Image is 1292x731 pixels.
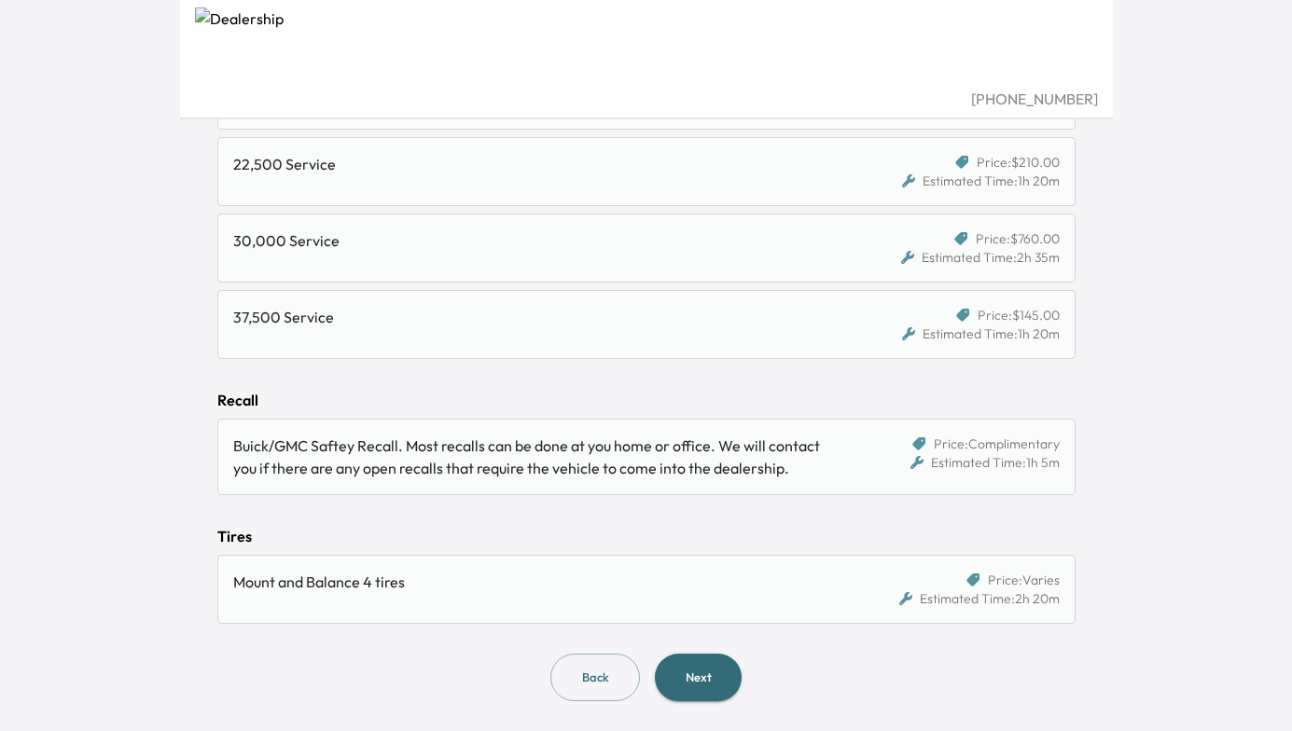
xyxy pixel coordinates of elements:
[902,172,1060,190] div: Estimated Time: 1h 20m
[233,229,839,252] div: 30,000 Service
[233,571,839,593] div: Mount and Balance 4 tires
[195,7,1098,88] img: Dealership
[217,525,1076,547] div: Tires
[195,88,1098,110] div: [PHONE_NUMBER]
[902,324,1060,343] div: Estimated Time: 1h 20m
[977,153,1060,172] span: Price: $210.00
[655,654,742,701] button: Next
[899,589,1060,608] div: Estimated Time: 2h 20m
[233,153,839,175] div: 22,500 Service
[550,654,640,701] button: Back
[934,434,1060,453] span: Price: Complimentary
[910,453,1060,472] div: Estimated Time: 1h 5m
[233,434,839,479] div: Buick/GMC Saftey Recall. Most recalls can be done at you home or office. We will contact you if t...
[217,389,1076,411] div: Recall
[976,229,1060,248] span: Price: $760.00
[978,306,1060,324] span: Price: $145.00
[988,571,1060,589] span: Price: Varies
[233,306,839,328] div: 37,500 Service
[901,248,1060,267] div: Estimated Time: 2h 35m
